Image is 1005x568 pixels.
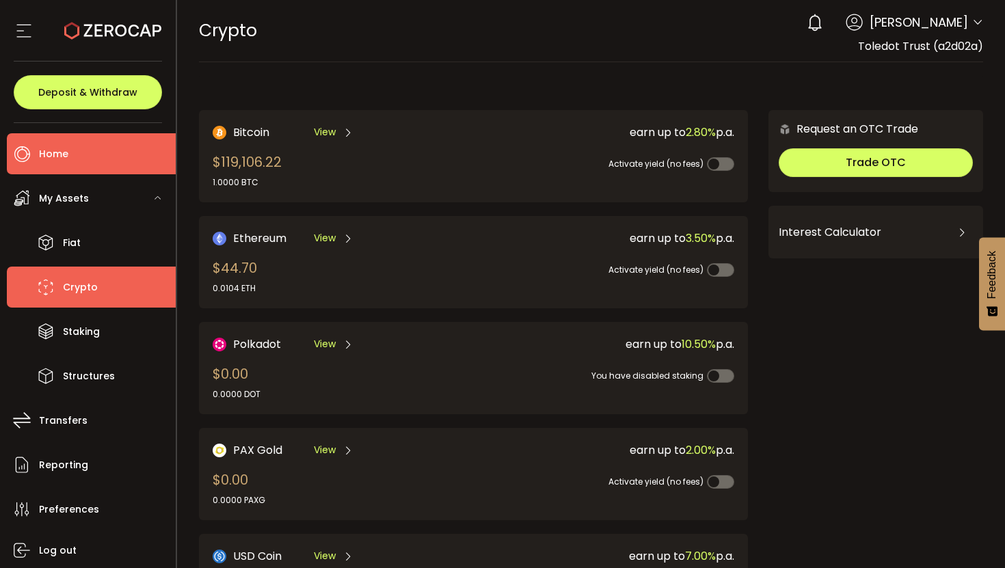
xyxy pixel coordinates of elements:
iframe: Chat Widget [699,22,1005,568]
span: PAX Gold [233,442,282,459]
span: 7.00% [685,548,716,564]
span: Reporting [39,455,88,475]
img: Bitcoin [213,126,226,139]
span: 10.50% [682,336,716,352]
div: earn up to p.a. [474,442,734,459]
div: 0.0000 PAXG [213,494,265,506]
span: USD Coin [233,547,282,565]
span: Deposit & Withdraw [38,87,137,97]
span: Log out [39,541,77,560]
span: 2.00% [686,442,716,458]
span: Activate yield (no fees) [608,158,703,170]
span: Activate yield (no fees) [608,264,703,275]
div: $119,106.22 [213,152,282,189]
span: View [314,337,336,351]
img: USD Coin [213,550,226,563]
div: $0.00 [213,364,260,401]
img: DOT [213,338,226,351]
img: PAX Gold [213,444,226,457]
span: 2.80% [686,124,716,140]
span: Bitcoin [233,124,269,141]
span: Activate yield (no fees) [608,476,703,487]
span: Fiat [63,233,81,253]
div: $0.00 [213,470,265,506]
span: Ethereum [233,230,286,247]
span: View [314,125,336,139]
span: Crypto [199,18,257,42]
span: Polkadot [233,336,281,353]
span: [PERSON_NAME] [870,13,968,31]
div: 1.0000 BTC [213,176,282,189]
div: 0.0104 ETH [213,282,257,295]
div: earn up to p.a. [474,547,734,565]
span: Staking [63,322,100,342]
img: Ethereum [213,232,226,245]
span: Home [39,144,68,164]
span: Transfers [39,411,88,431]
span: Preferences [39,500,99,519]
div: earn up to p.a. [474,124,734,141]
div: 0.0000 DOT [213,388,260,401]
span: View [314,443,336,457]
span: Crypto [63,278,98,297]
button: Deposit & Withdraw [14,75,162,109]
span: View [314,549,336,563]
span: My Assets [39,189,89,208]
span: You have disabled staking [591,370,703,381]
div: earn up to p.a. [474,336,734,353]
span: 3.50% [686,230,716,246]
div: $44.70 [213,258,257,295]
span: View [314,231,336,245]
span: Structures [63,366,115,386]
div: earn up to p.a. [474,230,734,247]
